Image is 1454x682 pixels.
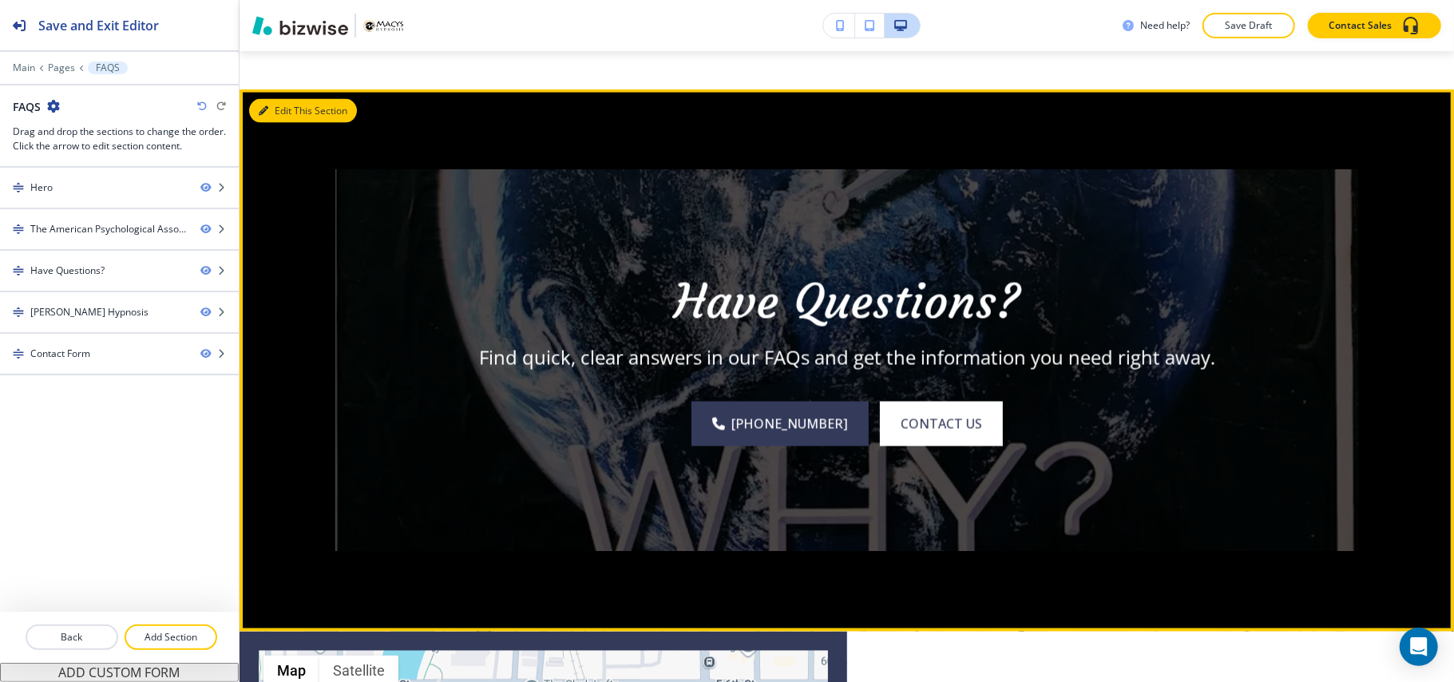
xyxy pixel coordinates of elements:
span: CONTACT US [901,414,982,434]
button: Contact Sales [1308,13,1441,38]
h2: FAQS [13,98,41,115]
div: The American Psychological Association offers FAQ’s similar to the following: [30,222,188,236]
p: Have Questions? [417,273,1277,330]
a: [PHONE_NUMBER] [691,402,869,446]
p: FAQS [96,62,120,73]
div: Open Intercom Messenger [1400,628,1438,666]
img: Drag [13,224,24,235]
h2: Save and Exit Editor [38,16,159,35]
p: Back [27,630,117,644]
img: Drag [13,265,24,276]
button: Pages [48,62,75,73]
div: Have Questions? [30,264,105,278]
p: Find quick, clear answers in our FAQs and get the information you need right away. [417,346,1277,370]
div: Hero [30,180,53,195]
button: CONTACT US [880,402,1003,446]
img: Drag [13,182,24,193]
button: Main [13,62,35,73]
button: Back [26,625,118,650]
h3: Drag and drop the sections to change the order. Click the arrow to edit section content. [13,125,226,153]
h3: Need help? [1140,18,1190,33]
img: Your Logo [363,18,406,34]
button: Save Draft [1202,13,1295,38]
div: Contact Form [30,347,90,361]
p: Add Section [126,630,216,644]
img: Bizwise Logo [252,16,348,35]
p: Contact Sales [1329,18,1392,33]
button: FAQS [88,61,128,74]
p: Save Draft [1223,18,1274,33]
button: Edit This Section [249,99,357,123]
img: Drag [13,307,24,318]
button: Add Section [125,625,217,650]
img: Drag [13,348,24,359]
div: Macy's Hypnosis [30,305,149,319]
span: [PHONE_NUMBER] [731,414,848,434]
